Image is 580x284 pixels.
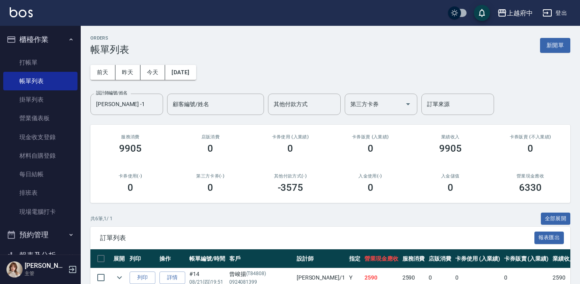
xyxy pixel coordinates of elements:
[115,65,140,80] button: 昨天
[260,134,320,140] h2: 卡券使用 (入業績)
[539,6,570,21] button: 登出
[507,8,533,18] div: 上越府中
[3,146,77,165] a: 材料自購登錄
[100,234,534,242] span: 訂單列表
[128,182,133,193] h3: 0
[90,35,129,41] h2: ORDERS
[25,270,66,277] p: 主管
[227,249,295,268] th: 客戶
[187,249,227,268] th: 帳單編號/時間
[500,134,561,140] h2: 卡券販賣 (不入業績)
[119,143,142,154] h3: 9905
[540,38,570,53] button: 新開單
[528,143,533,154] h3: 0
[229,270,293,278] div: 曾峻揚
[541,213,571,225] button: 全部展開
[6,261,23,278] img: Person
[96,90,128,96] label: 設計師編號/姓名
[474,5,490,21] button: save
[207,182,213,193] h3: 0
[340,173,400,179] h2: 入金使用(-)
[500,173,561,179] h2: 營業現金應收
[90,44,129,55] h3: 帳單列表
[3,165,77,184] a: 每日結帳
[3,203,77,221] a: 現場電腦打卡
[295,249,347,268] th: 設計師
[3,72,77,90] a: 帳單列表
[130,271,155,284] button: 列印
[368,143,373,154] h3: 0
[3,245,77,266] button: 報表及分析
[159,271,185,284] a: 詳情
[3,90,77,109] a: 掛單列表
[165,65,196,80] button: [DATE]
[439,143,462,154] h3: 9905
[340,134,400,140] h2: 卡券販賣 (入業績)
[3,29,77,50] button: 櫃檯作業
[448,182,453,193] h3: 0
[246,270,266,278] p: (T84808)
[427,249,453,268] th: 店販消費
[10,7,33,17] img: Logo
[420,134,481,140] h2: 業績收入
[502,249,551,268] th: 卡券販賣 (入業績)
[494,5,536,21] button: 上越府中
[400,249,427,268] th: 服務消費
[100,173,161,179] h2: 卡券使用(-)
[368,182,373,193] h3: 0
[100,134,161,140] h3: 服務消費
[347,249,362,268] th: 指定
[111,249,128,268] th: 展開
[551,249,577,268] th: 業績收入
[420,173,481,179] h2: 入金儲值
[113,271,126,284] button: expand row
[453,249,502,268] th: 卡券使用 (入業績)
[207,143,213,154] h3: 0
[25,262,66,270] h5: [PERSON_NAME]
[180,173,241,179] h2: 第三方卡券(-)
[3,128,77,146] a: 現金收支登錄
[362,249,400,268] th: 營業現金應收
[128,249,157,268] th: 列印
[287,143,293,154] h3: 0
[260,173,320,179] h2: 其他付款方式(-)
[3,109,77,127] a: 營業儀表板
[519,182,542,193] h3: 6330
[540,41,570,49] a: 新開單
[180,134,241,140] h2: 店販消費
[90,65,115,80] button: 前天
[3,53,77,72] a: 打帳單
[402,98,415,111] button: Open
[534,234,564,241] a: 報表匯出
[140,65,165,80] button: 今天
[90,215,113,222] p: 共 6 筆, 1 / 1
[278,182,304,193] h3: -3575
[157,249,187,268] th: 操作
[3,224,77,245] button: 預約管理
[3,184,77,202] a: 排班表
[534,232,564,244] button: 報表匯出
